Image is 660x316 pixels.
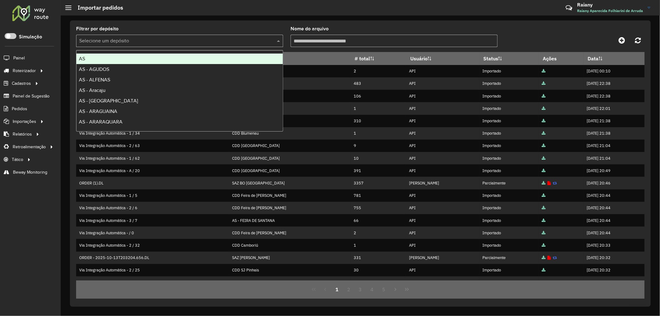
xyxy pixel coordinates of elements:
[584,202,644,214] td: [DATE] 20:44
[542,267,546,273] a: Arquivo completo
[12,106,27,112] span: Pedidos
[584,52,644,65] th: Data
[12,80,31,87] span: Cadastros
[76,252,229,264] td: ORDER - 2025-10-13T203204.656.DL
[229,77,351,90] td: CDD Piracicaba
[479,164,539,177] td: Importado
[547,180,551,186] a: Exibir log de erros
[479,202,539,214] td: Importado
[229,239,351,251] td: CDD Camboriú
[479,127,539,140] td: Importado
[542,243,546,248] a: Arquivo completo
[351,214,406,227] td: 66
[479,264,539,276] td: Importado
[343,284,355,295] button: 2
[479,90,539,102] td: Importado
[229,152,351,164] td: CDD [GEOGRAPHIC_DATA]
[542,280,546,285] a: Arquivo completo
[351,239,406,251] td: 1
[406,115,479,127] td: API
[406,52,479,65] th: Usuário
[13,93,50,99] span: Painel de Sugestão
[542,118,546,123] a: Arquivo completo
[13,169,47,175] span: Beway Monitoring
[406,164,479,177] td: API
[351,252,406,264] td: 331
[76,227,229,239] td: Via Integração Automática - / 0
[584,189,644,202] td: [DATE] 20:44
[577,8,643,14] span: Raiany Aparecida Folhiarini de Arruda
[406,140,479,152] td: API
[542,131,546,136] a: Arquivo completo
[542,106,546,111] a: Arquivo completo
[229,127,351,140] td: CDD Blumenau
[229,102,351,115] td: CDD Contagem
[562,1,576,15] a: Contato Rápido
[76,50,283,132] ng-dropdown-panel: Options list
[584,252,644,264] td: [DATE] 20:32
[584,177,644,189] td: [DATE] 20:46
[229,90,351,102] td: CDD Piracicaba
[584,276,644,289] td: [DATE] 20:32
[479,227,539,239] td: Importado
[351,90,406,102] td: 106
[542,168,546,173] a: Arquivo completo
[229,214,351,227] td: AS - FEIRA DE SANTANA
[406,264,479,276] td: API
[542,218,546,223] a: Arquivo completo
[229,115,351,127] td: CDD Blumenau
[229,189,351,202] td: CDD Feira de [PERSON_NAME]
[79,119,123,124] span: AS - ARARAQUARA
[229,164,351,177] td: CDD [GEOGRAPHIC_DATA]
[406,189,479,202] td: API
[584,214,644,227] td: [DATE] 20:44
[76,239,229,251] td: Via Integração Automática - 2 / 32
[542,68,546,74] a: Arquivo completo
[13,67,36,74] span: Roteirizador
[76,189,229,202] td: Via Integração Automática - 1 / 5
[479,239,539,251] td: Importado
[542,230,546,236] a: Arquivo completo
[19,33,42,41] label: Simulação
[229,276,351,289] td: CDD SJ Pinhais
[13,144,46,150] span: Retroalimentação
[479,115,539,127] td: Importado
[79,67,109,72] span: AS - AGUDOS
[547,255,551,260] a: Exibir log de erros
[479,276,539,289] td: Importado
[406,252,479,264] td: [PERSON_NAME]
[406,202,479,214] td: API
[584,239,644,251] td: [DATE] 20:33
[351,202,406,214] td: 755
[229,65,351,77] td: CDD Poços de Caldas
[76,202,229,214] td: Via Integração Automática - 2 / 6
[76,140,229,152] td: Via Integração Automática - 2 / 63
[71,4,123,11] h2: Importar pedidos
[553,180,557,186] a: Reimportar
[79,77,110,82] span: AS - ALFENAS
[13,131,32,137] span: Relatórios
[553,255,557,260] a: Reimportar
[406,227,479,239] td: API
[351,52,406,65] th: # total
[479,189,539,202] td: Importado
[79,88,106,93] span: AS - Aracaju
[401,284,413,295] button: Last Page
[229,52,351,65] th: Depósito
[479,102,539,115] td: Importado
[351,164,406,177] td: 391
[542,81,546,86] a: Arquivo completo
[76,177,229,189] td: ORDER (1).DL
[542,180,546,186] a: Arquivo completo
[76,164,229,177] td: Via Integração Automática - A / 20
[406,102,479,115] td: API
[406,152,479,164] td: API
[229,177,351,189] td: SAZ BO [GEOGRAPHIC_DATA]
[291,25,329,32] label: Nome do arquivo
[542,255,546,260] a: Arquivo completo
[331,284,343,295] button: 1
[406,239,479,251] td: API
[378,284,390,295] button: 5
[479,214,539,227] td: Importado
[584,115,644,127] td: [DATE] 21:38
